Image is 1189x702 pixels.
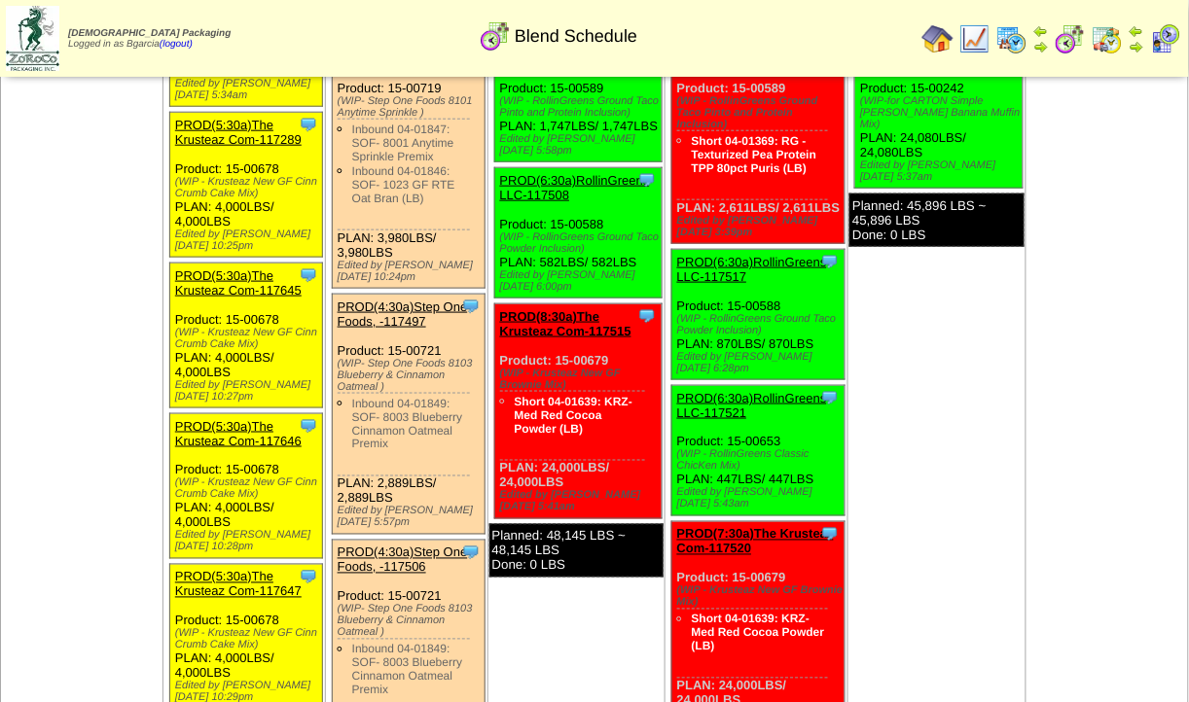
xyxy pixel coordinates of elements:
div: Edited by [PERSON_NAME] [DATE] 6:00pm [500,269,662,293]
div: Edited by [PERSON_NAME] [DATE] 10:24pm [338,260,485,283]
a: Short 04-01369: RG - Texturized Pea Protein TPP 80pct Puris (LB) [692,134,816,175]
img: calendarcustomer.gif [1150,23,1181,54]
div: Product: 15-00678 PLAN: 4,000LBS / 4,000LBS [169,414,322,559]
a: Inbound 04-01847: SOF- 8001 Anytime Sprinkle Premix [352,123,454,163]
img: Tooltip [461,297,481,316]
img: Tooltip [299,115,318,134]
div: Product: 15-00589 PLAN: 1,747LBS / 1,747LBS [494,32,662,162]
img: Tooltip [820,388,840,407]
div: (WIP- Step One Foods 8103 Blueberry & Cinnamon Oatmeal ) [338,358,485,393]
div: (WIP - RollinGreens Ground Taco Powder Inclusion) [677,313,845,336]
img: home.gif [922,23,954,54]
a: PROD(4:30a)Step One Foods, -117497 [338,299,468,329]
img: Tooltip [299,265,318,285]
span: Blend Schedule [515,26,637,47]
div: Planned: 45,896 LBS ~ 45,896 LBS Done: 0 LBS [849,193,1025,247]
img: Tooltip [820,252,840,271]
a: PROD(4:30a)Step One Foods, -117506 [338,545,468,575]
div: (WIP-for CARTON Simple [PERSON_NAME] Banana Muffin Mix) [860,95,1023,130]
img: Tooltip [461,543,481,562]
div: Product: 15-00719 PLAN: 3,980LBS / 3,980LBS [332,32,485,289]
div: Product: 15-00721 PLAN: 2,889LBS / 2,889LBS [332,295,485,535]
div: Planned: 48,145 LBS ~ 48,145 LBS Done: 0 LBS [489,524,664,578]
a: PROD(6:30a)RollinGreens LLC-117508 [500,173,650,202]
div: Edited by [PERSON_NAME] [DATE] 5:41am [500,490,662,513]
a: PROD(6:30a)RollinGreens LLC-117521 [677,391,827,420]
img: arrowright.gif [1129,39,1144,54]
a: PROD(8:30a)The Krusteaz Com-117515 [500,309,631,338]
a: Short 04-01639: KRZ-Med Red Cocoa Powder (LB) [692,613,825,653]
img: arrowright.gif [1033,39,1049,54]
img: Tooltip [637,306,657,326]
div: (WIP - RollinGreens Classic ChicKen Mix) [677,449,845,473]
img: Tooltip [637,170,657,190]
a: Inbound 04-01849: SOF- 8003 Blueberry Cinnamon Oatmeal Premix [352,643,462,697]
div: (WIP- Step One Foods 8101 Anytime Sprinkle ) [338,95,485,119]
img: calendarinout.gif [1092,23,1123,54]
div: (WIP - Krusteaz New GF Cinn Crumb Cake Mix) [175,176,322,199]
img: arrowleft.gif [1129,23,1144,39]
a: PROD(5:30a)The Krusteaz Com-117647 [175,570,302,599]
img: calendarprod.gif [996,23,1027,54]
div: Product: 15-00242 PLAN: 24,080LBS / 24,080LBS [855,32,1024,189]
div: (WIP - Krusteaz New GF Brownie Mix) [500,368,662,391]
img: line_graph.gif [959,23,991,54]
img: Tooltip [820,524,840,544]
div: Product: 15-00589 PLAN: 2,611LBS / 2,611LBS [671,32,845,244]
img: zoroco-logo-small.webp [6,6,59,71]
a: PROD(7:30a)The Krusteaz Com-117520 [677,527,834,556]
span: Logged in as Bgarcia [68,28,231,50]
div: Edited by [PERSON_NAME] [DATE] 5:37am [860,159,1023,183]
div: Product: 15-00679 PLAN: 24,000LBS / 24,000LBS [494,304,662,519]
img: arrowleft.gif [1033,23,1049,39]
div: Edited by [PERSON_NAME] [DATE] 3:39pm [677,215,845,238]
a: Inbound 04-01846: SOF- 1023 GF RTE Oat Bran (LB) [352,164,455,205]
div: Edited by [PERSON_NAME] [DATE] 5:57pm [338,506,485,529]
a: Short 04-01639: KRZ-Med Red Cocoa Powder (LB) [515,395,632,436]
div: Product: 15-00588 PLAN: 870LBS / 870LBS [671,250,845,380]
img: Tooltip [299,567,318,586]
div: (WIP - RollinGreens Ground Taco Pinto and Protein Inclusion) [500,95,662,119]
a: PROD(5:30a)The Krusteaz Com-117646 [175,419,302,448]
div: (WIP - RollinGreens Ground Taco Powder Inclusion) [500,231,662,255]
div: (WIP - Krusteaz New GF Cinn Crumb Cake Mix) [175,477,322,501]
div: Edited by [PERSON_NAME] [DATE] 6:28pm [677,351,845,374]
a: Inbound 04-01849: SOF- 8003 Blueberry Cinnamon Oatmeal Premix [352,397,462,451]
div: (WIP - Krusteaz New GF Cinn Crumb Cake Mix) [175,628,322,651]
a: PROD(5:30a)The Krusteaz Com-117645 [175,268,302,298]
div: Edited by [PERSON_NAME] [DATE] 10:27pm [175,379,322,403]
div: Product: 15-00588 PLAN: 582LBS / 582LBS [494,168,662,298]
img: Tooltip [299,416,318,436]
div: (WIP - RollinGreens Ground Taco Pinto and Protein Inclusion) [677,95,845,130]
div: Product: 15-00653 PLAN: 447LBS / 447LBS [671,386,845,516]
a: (logout) [160,39,193,50]
div: Edited by [PERSON_NAME] [DATE] 5:58pm [500,133,662,157]
div: (WIP - Krusteaz New GF Cinn Crumb Cake Mix) [175,327,322,350]
div: Edited by [PERSON_NAME] [DATE] 10:28pm [175,530,322,553]
div: Edited by [PERSON_NAME] [DATE] 5:34am [175,78,322,101]
div: (WIP - Krusteaz New GF Brownie Mix) [677,585,845,609]
div: Edited by [PERSON_NAME] [DATE] 10:25pm [175,228,322,252]
span: [DEMOGRAPHIC_DATA] Packaging [68,28,231,39]
img: calendarblend.gif [1055,23,1086,54]
div: Product: 15-00678 PLAN: 4,000LBS / 4,000LBS [169,263,322,408]
a: PROD(6:30a)RollinGreens LLC-117517 [677,255,827,284]
div: (WIP- Step One Foods 8103 Blueberry & Cinnamon Oatmeal ) [338,604,485,639]
div: Edited by [PERSON_NAME] [DATE] 5:43am [677,487,845,510]
div: Product: 15-00678 PLAN: 4,000LBS / 4,000LBS [169,113,322,258]
a: PROD(5:30a)The Krusteaz Com-117289 [175,118,302,147]
img: calendarblend.gif [480,20,511,52]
